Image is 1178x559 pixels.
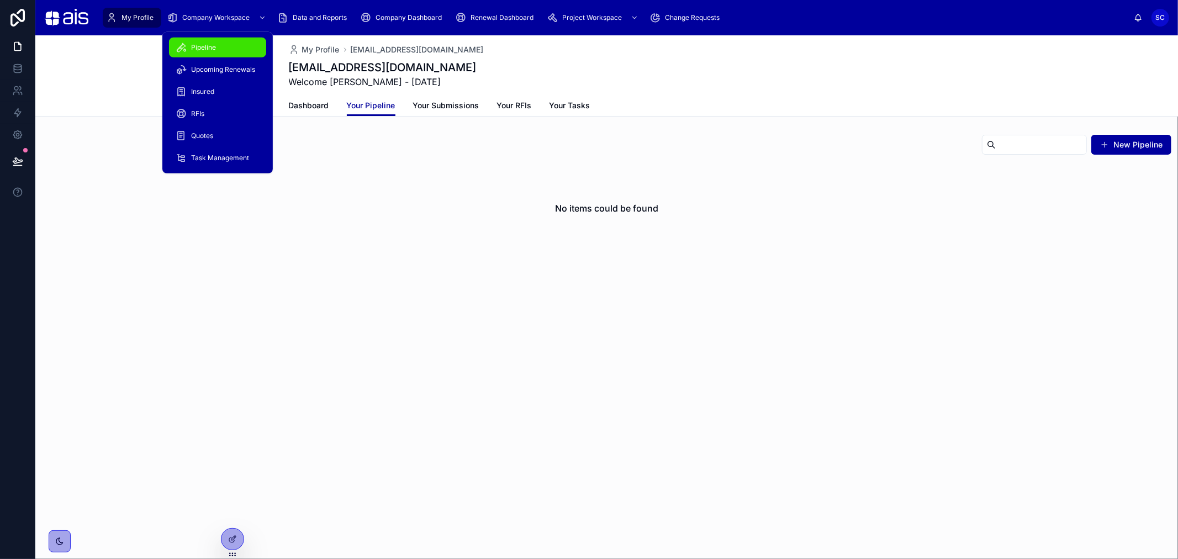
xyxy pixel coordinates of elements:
a: Task Management [169,148,266,168]
a: Company Workspace [163,8,272,28]
a: Insured [169,82,266,102]
a: Your Pipeline [347,96,395,117]
a: Quotes [169,126,266,146]
h2: No items could be found [555,202,658,215]
span: SC [1156,13,1165,22]
span: Company Workspace [182,13,250,22]
a: Company Dashboard [357,8,450,28]
span: Your Pipeline [347,100,395,111]
img: App logo [44,9,88,27]
a: Data and Reports [274,8,355,28]
span: RFIs [191,109,204,118]
a: Your Tasks [550,96,590,118]
span: Change Requests [665,13,720,22]
span: Renewal Dashboard [471,13,533,22]
span: Your Tasks [550,100,590,111]
a: Dashboard [289,96,329,118]
div: scrollable content [97,6,1134,30]
a: Change Requests [646,8,727,28]
a: [EMAIL_ADDRESS][DOMAIN_NAME] [351,44,484,55]
a: My Profile [103,8,161,28]
span: My Profile [302,44,340,55]
span: Insured [191,87,214,96]
a: RFIs [169,104,266,124]
span: Pipeline [191,43,216,52]
a: Your RFIs [497,96,532,118]
span: Your RFIs [497,100,532,111]
a: Renewal Dashboard [452,8,541,28]
span: Welcome [PERSON_NAME] - [DATE] [289,75,477,88]
span: Project Workspace [562,13,622,22]
button: New Pipeline [1091,135,1171,155]
span: Upcoming Renewals [191,65,255,74]
span: Quotes [191,131,213,140]
h1: [EMAIL_ADDRESS][DOMAIN_NAME] [289,60,477,75]
span: Data and Reports [293,13,347,22]
span: Task Management [191,154,249,162]
span: Dashboard [289,100,329,111]
a: Your Submissions [413,96,479,118]
span: Company Dashboard [376,13,442,22]
span: Your Submissions [413,100,479,111]
span: My Profile [122,13,154,22]
a: Pipeline [169,38,266,57]
a: Upcoming Renewals [169,60,266,80]
a: Project Workspace [543,8,644,28]
a: My Profile [289,44,340,55]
